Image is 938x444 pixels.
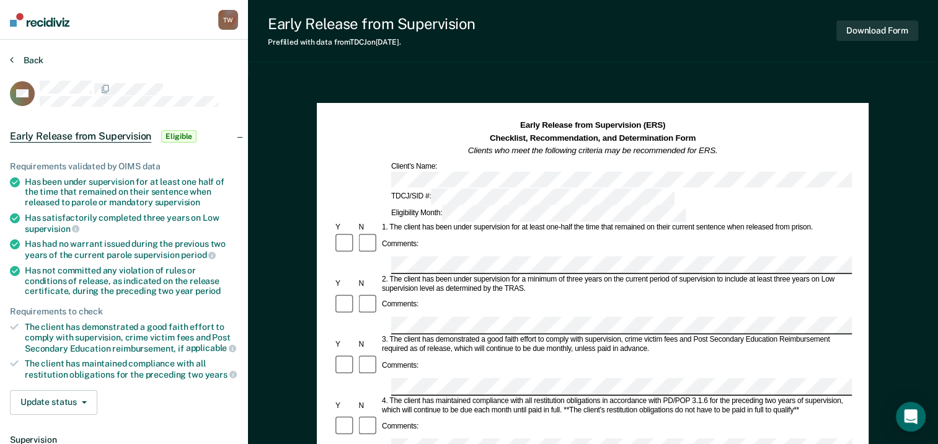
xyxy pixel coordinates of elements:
[10,55,43,66] button: Back
[25,239,238,260] div: Has had no warrant issued during the previous two years of the current parole supervision
[896,402,926,432] div: Open Intercom Messenger
[357,223,380,233] div: N
[25,224,79,234] span: supervision
[380,361,420,370] div: Comments:
[357,401,380,411] div: N
[25,177,238,208] div: Has been under supervision for at least one half of the time that remained on their sentence when...
[205,370,237,380] span: years
[218,10,238,30] button: TW
[357,340,380,349] div: N
[25,213,238,234] div: Has satisfactorily completed three years on Low
[10,390,97,415] button: Update status
[218,10,238,30] div: T W
[334,401,356,411] div: Y
[490,133,696,143] strong: Checklist, Recommendation, and Determination Form
[468,146,718,155] em: Clients who meet the following criteria may be recommended for ERS.
[836,20,918,41] button: Download Form
[357,279,380,288] div: N
[25,358,238,380] div: The client has maintained compliance with all restitution obligations for the preceding two
[10,161,238,172] div: Requirements validated by OIMS data
[155,197,200,207] span: supervision
[380,275,852,293] div: 2. The client has been under supervision for a minimum of three years on the current period of su...
[334,223,356,233] div: Y
[268,15,476,33] div: Early Release from Supervision
[380,223,852,233] div: 1. The client has been under supervision for at least one-half the time that remained on their cu...
[380,239,420,249] div: Comments:
[389,205,688,222] div: Eligibility Month:
[520,121,665,130] strong: Early Release from Supervision (ERS)
[10,306,238,317] div: Requirements to check
[389,189,676,206] div: TDCJ/SID #:
[195,286,221,296] span: period
[10,13,69,27] img: Recidiviz
[181,250,216,260] span: period
[186,343,236,353] span: applicable
[161,130,197,143] span: Eligible
[380,422,420,432] div: Comments:
[380,396,852,415] div: 4. The client has maintained compliance with all restitution obligations in accordance with PD/PO...
[10,130,151,143] span: Early Release from Supervision
[334,340,356,349] div: Y
[380,335,852,354] div: 3. The client has demonstrated a good faith effort to comply with supervision, crime victim fees ...
[268,38,476,47] div: Prefilled with data from TDCJ on [DATE] .
[380,300,420,309] div: Comments:
[25,265,238,296] div: Has not committed any violation of rules or conditions of release, as indicated on the release ce...
[25,322,238,353] div: The client has demonstrated a good faith effort to comply with supervision, crime victim fees and...
[334,279,356,288] div: Y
